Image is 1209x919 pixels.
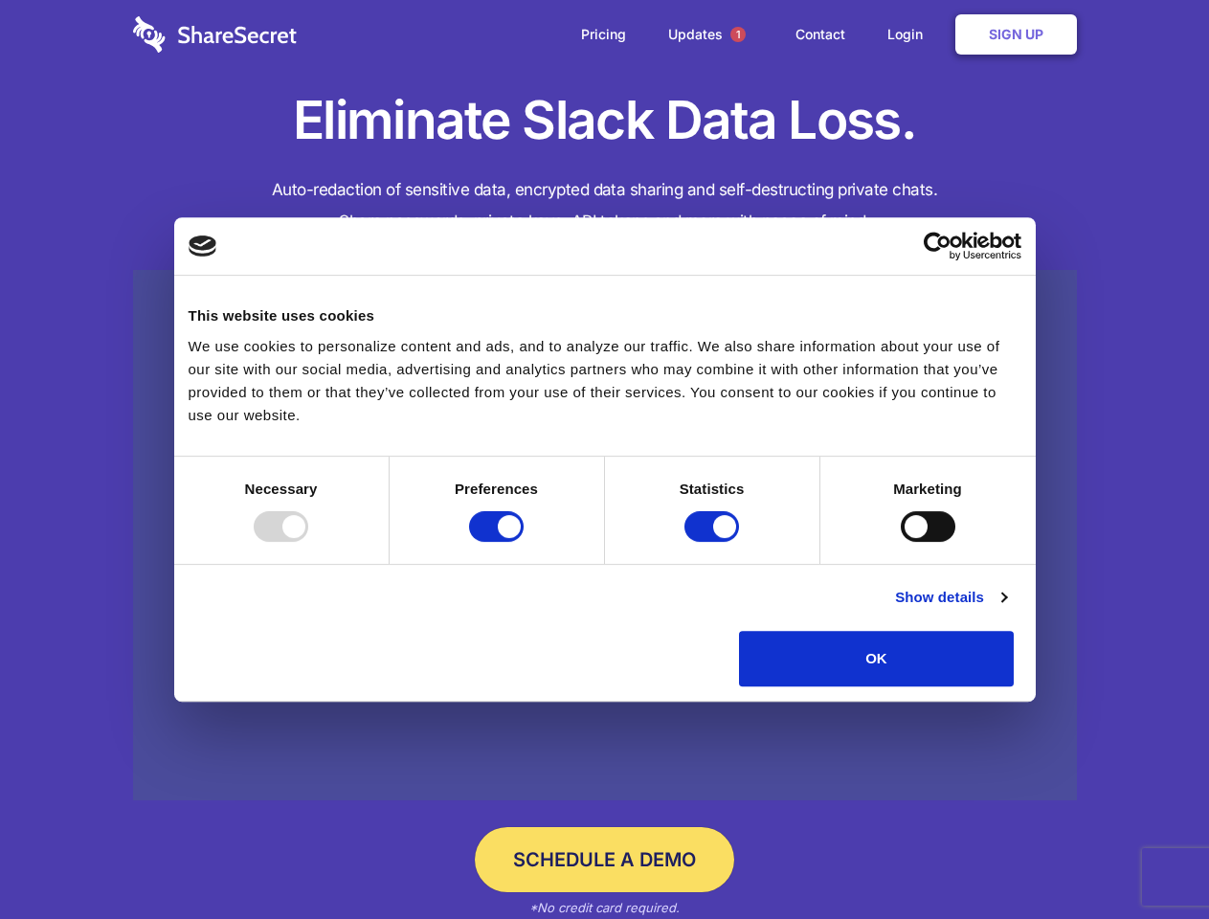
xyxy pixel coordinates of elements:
a: Usercentrics Cookiebot - opens in a new window [854,232,1021,260]
strong: Statistics [680,481,745,497]
div: We use cookies to personalize content and ads, and to analyze our traffic. We also share informat... [189,335,1021,427]
a: Show details [895,586,1006,609]
strong: Marketing [893,481,962,497]
strong: Necessary [245,481,318,497]
em: *No credit card required. [529,900,680,915]
a: Login [868,5,952,64]
a: Wistia video thumbnail [133,270,1077,801]
span: 1 [730,27,746,42]
h4: Auto-redaction of sensitive data, encrypted data sharing and self-destructing private chats. Shar... [133,174,1077,237]
a: Sign Up [955,14,1077,55]
a: Schedule a Demo [475,827,734,892]
img: logo [189,235,217,257]
div: This website uses cookies [189,304,1021,327]
h1: Eliminate Slack Data Loss. [133,86,1077,155]
img: logo-wordmark-white-trans-d4663122ce5f474addd5e946df7df03e33cb6a1c49d2221995e7729f52c070b2.svg [133,16,297,53]
a: Pricing [562,5,645,64]
strong: Preferences [455,481,538,497]
button: OK [739,631,1014,686]
a: Contact [776,5,864,64]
